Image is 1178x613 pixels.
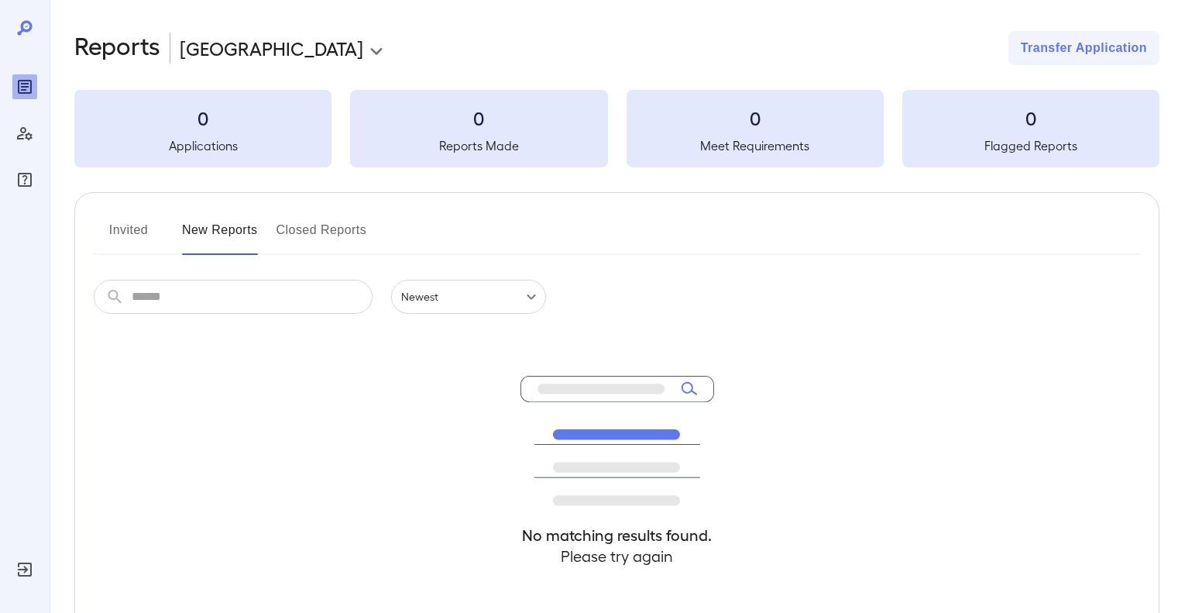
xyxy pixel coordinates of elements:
[520,546,714,567] h4: Please try again
[74,105,331,130] h3: 0
[1008,31,1159,65] button: Transfer Application
[12,557,37,582] div: Log Out
[520,525,714,546] h4: No matching results found.
[74,136,331,155] h5: Applications
[12,167,37,192] div: FAQ
[12,74,37,99] div: Reports
[74,31,160,65] h2: Reports
[902,105,1159,130] h3: 0
[182,218,258,255] button: New Reports
[391,280,546,314] div: Newest
[74,90,1159,167] summary: 0Applications0Reports Made0Meet Requirements0Flagged Reports
[627,136,884,155] h5: Meet Requirements
[627,105,884,130] h3: 0
[94,218,163,255] button: Invited
[350,136,607,155] h5: Reports Made
[276,218,367,255] button: Closed Reports
[902,136,1159,155] h5: Flagged Reports
[350,105,607,130] h3: 0
[180,36,363,60] p: [GEOGRAPHIC_DATA]
[12,121,37,146] div: Manage Users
